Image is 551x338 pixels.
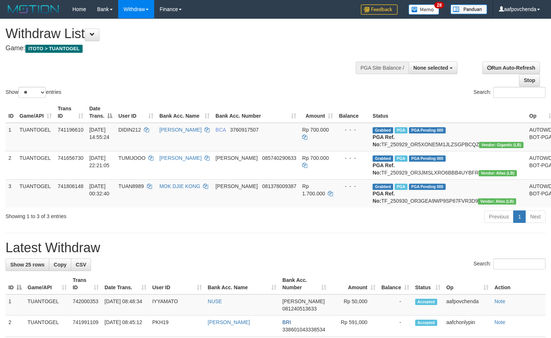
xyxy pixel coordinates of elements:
span: PGA Pending [409,155,446,162]
label: Search: [474,258,545,269]
span: Grabbed [373,184,393,190]
td: TF_250930_OR3GEA9WP9SP67FVR3D9 [370,179,526,207]
span: Rp 1.700.000 [302,183,325,196]
td: 1 [6,123,17,151]
span: 741196610 [58,127,83,133]
span: TUMIJOOO [118,155,145,161]
label: Search: [474,87,545,98]
input: Search: [493,258,545,269]
h1: Latest Withdraw [6,240,545,255]
b: PGA Ref. No: [373,162,395,176]
a: 1 [513,210,526,223]
th: User ID: activate to sort column ascending [149,273,205,294]
a: NUSE [208,298,222,304]
span: ITOTO > TUANTOGEL [25,45,83,53]
a: Previous [484,210,514,223]
td: aafpovchenda [443,294,492,316]
td: [DATE] 08:48:34 [102,294,149,316]
td: TUANTOGEL [17,151,55,179]
h4: Game: [6,45,360,52]
span: Show 25 rows [10,262,44,268]
td: - [378,294,412,316]
td: - [378,316,412,337]
span: Copy 081240513633 to clipboard [282,306,316,312]
a: [PERSON_NAME] [159,127,202,133]
th: Game/API: activate to sort column ascending [17,102,55,123]
th: ID [6,102,17,123]
td: 2 [6,151,17,179]
a: MOK DJIE KONG [159,183,200,189]
th: Bank Acc. Name: activate to sort column ascending [205,273,280,294]
th: Status [370,102,526,123]
a: Stop [519,74,540,87]
label: Show entries [6,87,61,98]
span: Vendor URL: https://dashboard.q2checkout.com/secure [479,170,517,176]
td: 742000353 [70,294,102,316]
span: Rp 700.000 [302,127,329,133]
td: TF_250929_OR5XONE5M1JLZSGPBCQZ [370,123,526,151]
span: [DATE] 14:55:24 [89,127,109,140]
th: User ID: activate to sort column ascending [115,102,156,123]
th: Date Trans.: activate to sort column ascending [102,273,149,294]
img: panduan.png [450,4,487,14]
img: MOTION_logo.png [6,4,61,15]
th: Game/API: activate to sort column ascending [25,273,70,294]
th: Date Trans.: activate to sort column descending [86,102,115,123]
th: ID: activate to sort column descending [6,273,25,294]
th: Status: activate to sort column ascending [412,273,443,294]
span: [PERSON_NAME] [215,155,258,161]
span: Marked by aafyoumonoriya [395,127,407,133]
th: Balance [336,102,370,123]
span: Accepted [415,320,437,326]
img: Feedback.jpg [361,4,398,15]
a: Run Auto-Refresh [482,62,540,74]
th: Trans ID: activate to sort column ascending [55,102,86,123]
span: 741806148 [58,183,83,189]
span: [PERSON_NAME] [215,183,258,189]
td: 1 [6,294,25,316]
select: Showentries [18,87,46,98]
span: PGA Pending [409,184,446,190]
span: DIDIN212 [118,127,141,133]
a: Copy [49,258,71,271]
span: [DATE] 22:21:05 [89,155,109,168]
a: Show 25 rows [6,258,49,271]
th: Amount: activate to sort column ascending [299,102,336,123]
a: Next [525,210,545,223]
th: Op: activate to sort column ascending [443,273,492,294]
td: [DATE] 08:45:12 [102,316,149,337]
td: PKH19 [149,316,205,337]
span: Vendor URL: https://dashboard.q2checkout.com/secure [478,198,516,205]
b: PGA Ref. No: [373,134,395,147]
span: 28 [434,2,444,8]
a: [PERSON_NAME] [159,155,202,161]
td: 2 [6,316,25,337]
td: TF_250929_OR3JMSLXRO6BBB4UYBFR [370,151,526,179]
span: BRI [282,319,291,325]
a: Note [494,298,505,304]
span: Rp 700.000 [302,155,329,161]
span: Grabbed [373,127,393,133]
div: - - - [339,126,367,133]
td: 741991109 [70,316,102,337]
h1: Withdraw List [6,26,360,41]
div: Showing 1 to 3 of 3 entries [6,210,224,220]
td: Rp 50,000 [329,294,378,316]
div: - - - [339,183,367,190]
th: Bank Acc. Number: activate to sort column ascending [279,273,329,294]
td: TUANTOGEL [25,316,70,337]
span: Copy 338601043338534 to clipboard [282,327,325,333]
td: aafchonlypin [443,316,492,337]
span: None selected [413,65,448,71]
b: PGA Ref. No: [373,191,395,204]
span: Vendor URL: https://dashboard.q2checkout.com/secure [479,142,523,148]
a: CSV [71,258,91,271]
th: Amount: activate to sort column ascending [329,273,378,294]
span: Copy [54,262,66,268]
span: Marked by aafchonlypin [395,184,407,190]
span: [PERSON_NAME] [282,298,325,304]
span: PGA Pending [409,127,446,133]
span: Marked by aafchonlypin [395,155,407,162]
span: Accepted [415,299,437,305]
a: Note [494,319,505,325]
